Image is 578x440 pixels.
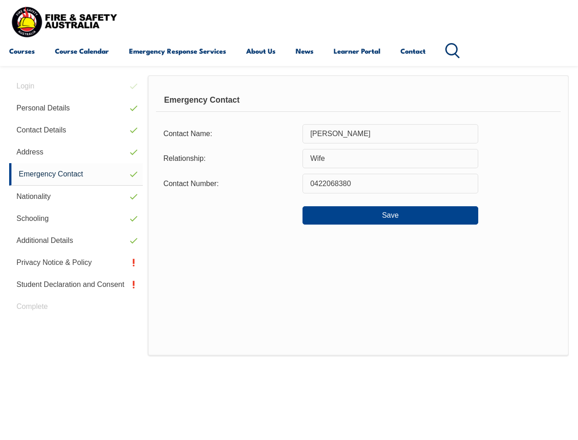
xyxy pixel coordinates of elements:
a: News [296,40,313,62]
button: Save [303,206,478,225]
a: Nationality [9,186,143,208]
a: Emergency Contact [9,163,143,186]
a: Schooling [9,208,143,230]
a: Student Declaration and Consent [9,274,143,296]
a: Contact Details [9,119,143,141]
div: Relationship: [156,150,303,167]
a: Emergency Response Services [129,40,226,62]
a: Address [9,141,143,163]
a: Learner Portal [334,40,380,62]
a: Courses [9,40,35,62]
a: Course Calendar [55,40,109,62]
div: Contact Number: [156,175,303,192]
a: Privacy Notice & Policy [9,252,143,274]
a: Personal Details [9,97,143,119]
div: Emergency Contact [156,89,561,112]
div: Contact Name: [156,125,303,143]
a: About Us [246,40,275,62]
a: Contact [400,40,426,62]
a: Additional Details [9,230,143,252]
